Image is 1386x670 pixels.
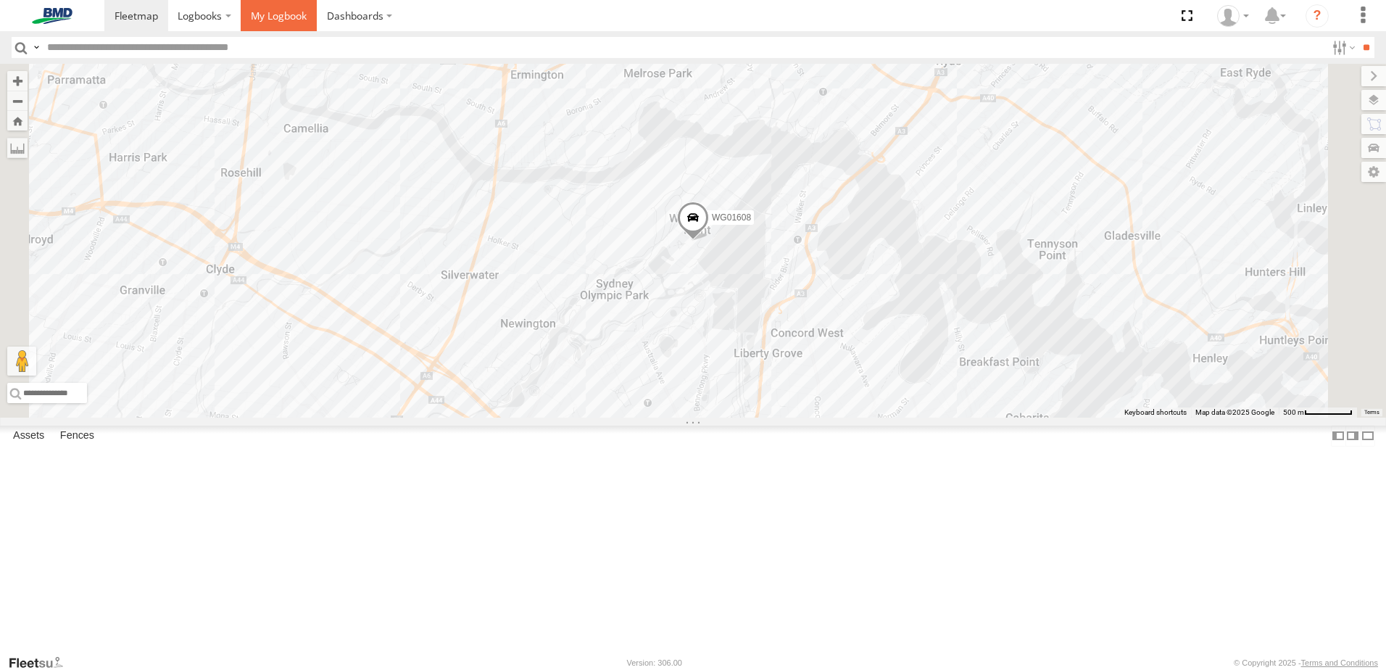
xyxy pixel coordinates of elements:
[1331,426,1345,447] label: Dock Summary Table to the Left
[14,8,90,24] img: bmd-logo.svg
[8,655,75,670] a: Visit our Website
[7,91,28,111] button: Zoom out
[627,658,682,667] div: Version: 306.00
[7,111,28,131] button: Zoom Home
[53,426,101,446] label: Fences
[1327,37,1358,58] label: Search Filter Options
[7,138,28,158] label: Measure
[1124,408,1187,418] button: Keyboard shortcuts
[1361,426,1375,447] label: Hide Summary Table
[1364,410,1379,415] a: Terms (opens in new tab)
[1301,658,1378,667] a: Terms and Conditions
[1234,658,1378,667] div: © Copyright 2025 -
[7,71,28,91] button: Zoom in
[1279,408,1357,418] button: Map scale: 500 m per 63 pixels
[712,213,751,223] span: WG01608
[1361,162,1386,182] label: Map Settings
[6,426,51,446] label: Assets
[1306,4,1329,28] i: ?
[1345,426,1360,447] label: Dock Summary Table to the Right
[7,347,36,376] button: Drag Pegman onto the map to open Street View
[1283,408,1304,416] span: 500 m
[30,37,42,58] label: Search Query
[1195,408,1274,416] span: Map data ©2025 Google
[1212,5,1254,27] div: Campbell Mcniven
